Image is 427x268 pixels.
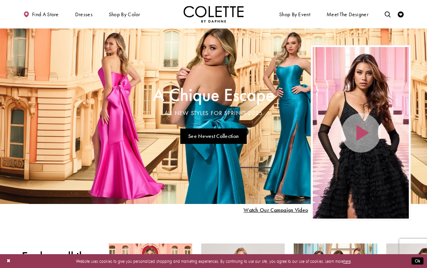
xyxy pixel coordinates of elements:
p: Website uses cookies to give you personalized shopping and marketing experiences. By continuing t... [43,257,384,265]
span: Dresses [74,6,94,23]
span: Shop by color [109,11,140,17]
span: Play Slide #15 Video [244,207,308,213]
button: Close Dialog [4,256,13,266]
span: Shop By Event [278,6,312,23]
span: Dresses [75,11,93,17]
ul: Slider Links [151,126,276,147]
a: Check Wishlist [396,6,405,23]
a: here [344,258,351,264]
div: Video Player [313,47,409,219]
span: Shop by color [107,6,142,23]
span: Meet the designer [327,11,368,17]
a: Find a store [22,6,60,23]
a: Toggle search [383,6,392,23]
button: Submit Dialog [412,257,423,265]
img: Colette by Daphne [183,6,244,23]
a: Visit Home Page [183,6,244,23]
a: Meet the designer [325,6,370,23]
span: Shop By Event [279,11,310,17]
a: See Newest Collection A Chique Escape All New Styles For Spring 2025 [180,128,247,144]
span: Find a store [32,11,59,17]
